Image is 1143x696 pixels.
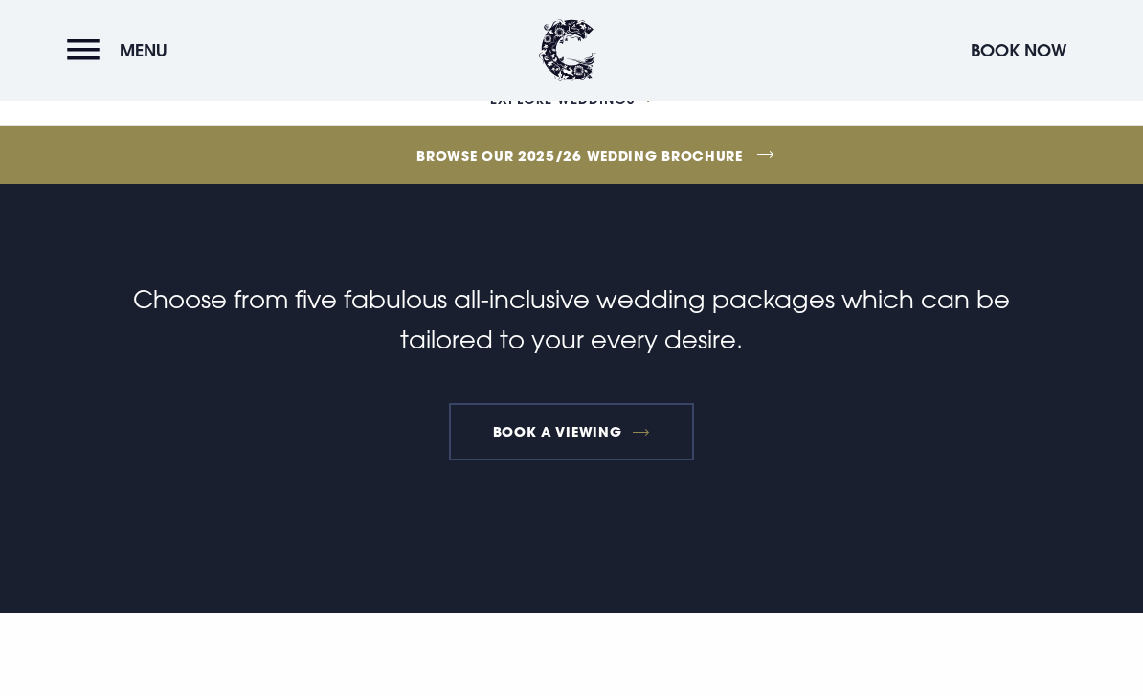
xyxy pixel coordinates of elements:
[116,280,1026,360] p: Choose from five fabulous all-inclusive wedding packages which can be tailored to your every desire.
[539,19,596,81] img: Clandeboye Lodge
[490,93,635,106] span: Explore Weddings
[449,403,694,460] a: Book a Viewing
[961,30,1076,71] button: Book Now
[67,30,177,71] button: Menu
[120,39,168,61] span: Menu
